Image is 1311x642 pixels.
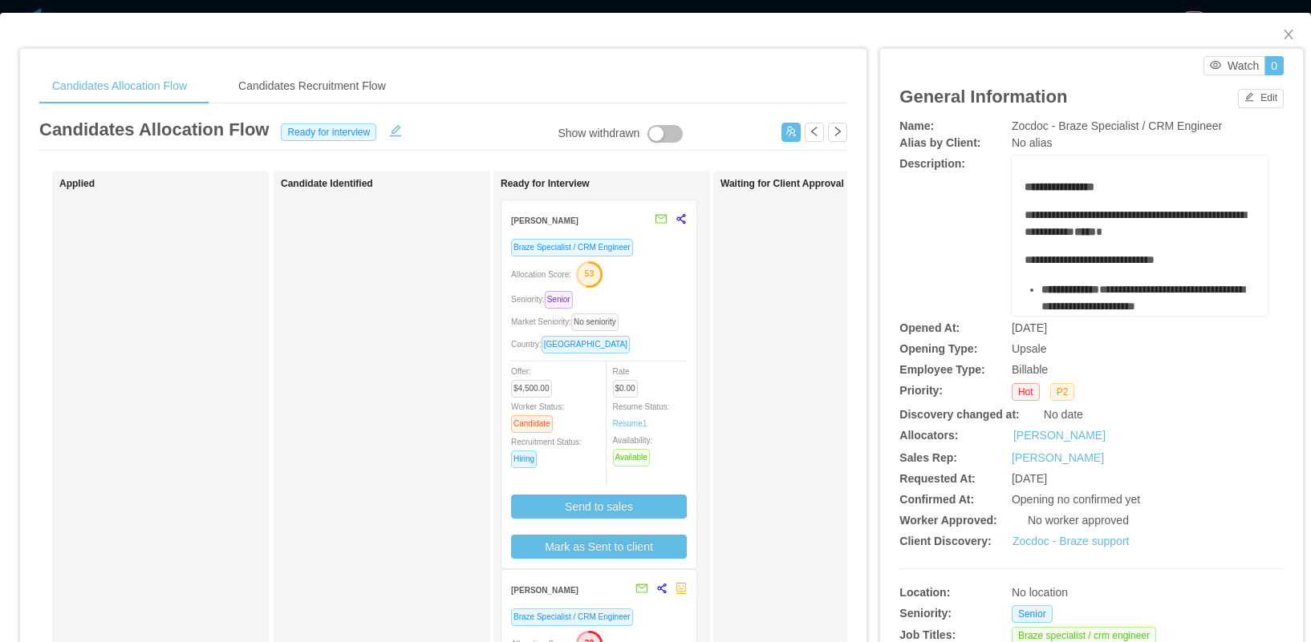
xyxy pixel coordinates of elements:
span: Availability: [613,436,656,462]
button: mail [627,576,648,602]
div: Candidates Recruitment Flow [225,68,399,104]
b: Confirmed At: [899,493,974,506]
button: icon: eyeWatch [1203,56,1265,75]
b: Alias by Client: [899,136,980,149]
strong: [PERSON_NAME] [511,216,578,225]
h1: Waiting for Client Approval [720,178,945,190]
span: Upsale [1012,342,1047,355]
span: Available [613,449,650,466]
span: Resume Status: [613,402,670,428]
span: Market Seniority: [511,317,625,326]
span: [DATE] [1012,321,1047,334]
span: Zocdoc - Braze Specialist / CRM Engineer [1012,119,1222,132]
button: icon: edit [383,121,408,137]
h1: Candidate Identified [281,178,505,190]
b: Priority: [899,384,943,397]
span: Hot [1012,383,1040,401]
span: Allocation Score: [511,270,571,279]
button: mail [647,207,668,232]
span: No alias [1012,136,1053,149]
button: icon: editEdit [1238,89,1284,108]
span: Braze Specialist / CRM Engineer [511,608,633,626]
b: Allocators: [899,429,958,442]
span: P2 [1050,383,1075,401]
span: No date [1044,408,1083,421]
span: Rate [613,367,644,393]
b: Name: [899,119,934,132]
b: Location: [899,586,950,599]
b: Employee Type: [899,363,984,376]
strong: [PERSON_NAME] [511,586,578,595]
article: General Information [899,83,1067,110]
a: [PERSON_NAME] [1012,451,1104,464]
b: Opened At: [899,321,960,334]
span: Senior [1012,605,1053,623]
button: icon: right [828,123,847,142]
span: Opening no confirmed yet [1012,493,1140,506]
b: Client Discovery: [899,535,991,547]
b: Worker Approved: [899,514,996,527]
b: Description: [899,157,965,170]
div: No location [1012,584,1203,601]
b: Seniority: [899,607,952,620]
button: Send to sales [511,495,687,519]
a: Zocdoc - Braze support [1013,535,1130,547]
span: Hiring [511,450,537,468]
i: icon: close [1282,28,1295,41]
div: rdw-wrapper [1012,155,1268,316]
h1: Applied [59,178,284,190]
span: No seniority [571,313,619,331]
div: rdw-editor [1025,179,1256,339]
span: Senior [545,291,573,309]
button: Mark as Sent to client [511,535,687,559]
button: 53 [571,260,603,286]
span: Braze Specialist / CRM Engineer [511,239,633,256]
span: Recruitment Status: [511,438,582,463]
button: icon: usergroup-add [781,123,801,142]
div: Candidates Allocation Flow [39,68,200,104]
button: Close [1266,13,1311,58]
b: Discovery changed at: [899,408,1019,421]
span: Billable [1012,363,1048,376]
b: Job Titles: [899,628,956,641]
b: Opening Type: [899,342,977,355]
text: 53 [585,269,595,278]
article: Candidates Allocation Flow [39,116,269,143]
span: Ready for interview [281,123,376,141]
b: Sales Rep: [899,451,957,464]
span: Worker Status: [511,402,564,428]
span: No worker approved [1028,514,1129,527]
span: share-alt [656,583,668,594]
h1: Ready for Interview [501,178,725,190]
span: share-alt [676,213,687,224]
div: Show withdrawn [558,125,639,143]
b: Requested At: [899,472,975,485]
span: $0.00 [613,380,638,398]
span: $4,500.00 [511,380,552,398]
button: icon: left [805,123,824,142]
a: Resume1 [613,418,647,430]
span: Candidate [511,415,553,433]
span: [DATE] [1012,472,1047,485]
span: Seniority: [511,295,579,304]
a: [PERSON_NAME] [1013,427,1106,444]
span: Country: [511,340,636,349]
span: robot [676,583,687,594]
span: [GEOGRAPHIC_DATA] [542,336,630,353]
button: 0 [1264,56,1284,75]
span: Offer: [511,367,558,393]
